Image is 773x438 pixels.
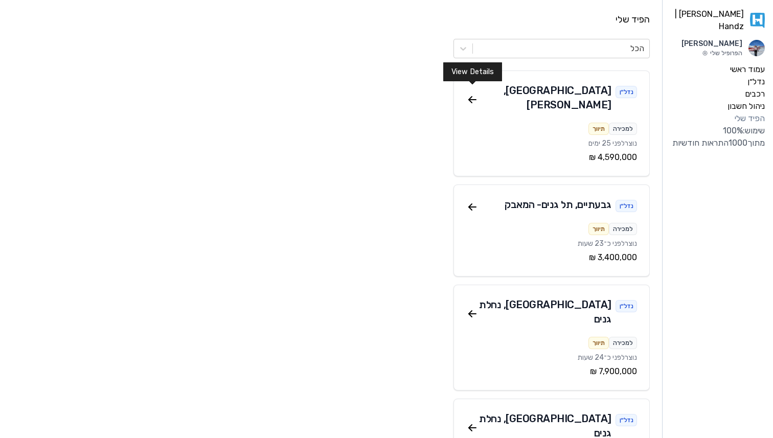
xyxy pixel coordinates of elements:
[735,112,765,125] label: הפיד שלי
[505,197,611,212] div: גבעתיים , תל גנים - המאבק
[671,76,765,88] a: נדל״ן
[588,337,609,349] div: תיווך
[466,365,637,378] div: ‏7,900,000 ‏₪
[616,200,638,212] div: נדל״ן
[671,39,765,57] a: תמונת פרופיל[PERSON_NAME]הפרופיל שלי
[671,100,765,112] a: ניהול חשבון
[588,139,637,148] span: נוצר לפני 25 ימים
[727,100,765,112] label: ניהול חשבון
[748,40,765,56] img: תמונת פרופיל
[671,63,765,76] a: עמוד ראשי
[466,151,637,164] div: ‏4,590,000 ‏₪
[681,49,742,57] p: הפרופיל שלי
[730,63,765,76] label: עמוד ראשי
[588,123,609,135] div: תיווך
[681,39,742,49] p: [PERSON_NAME]
[671,88,765,100] a: רכבים
[479,83,611,112] div: [GEOGRAPHIC_DATA] , [PERSON_NAME]
[588,223,609,235] div: תיווך
[578,353,637,362] span: נוצר לפני כ־24 שעות
[616,86,638,98] div: נדל״ן
[466,251,637,264] div: ‏3,400,000 ‏₪
[671,125,765,149] div: שימוש: 100 % מתוך 1000 התראות חודשיות
[616,414,638,426] div: נדל״ן
[609,223,637,235] div: למכירה
[479,297,611,326] div: [GEOGRAPHIC_DATA] , נחלת גנים
[616,300,638,312] div: נדל״ן
[745,88,765,100] label: רכבים
[609,123,637,135] div: למכירה
[578,239,637,248] span: נוצר לפני כ־23 שעות
[12,12,650,27] h1: הפיד שלי
[671,112,765,125] a: הפיד שלי
[671,8,765,33] a: [PERSON_NAME] | Handz
[747,76,765,88] label: נדל״ן
[609,337,637,349] div: למכירה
